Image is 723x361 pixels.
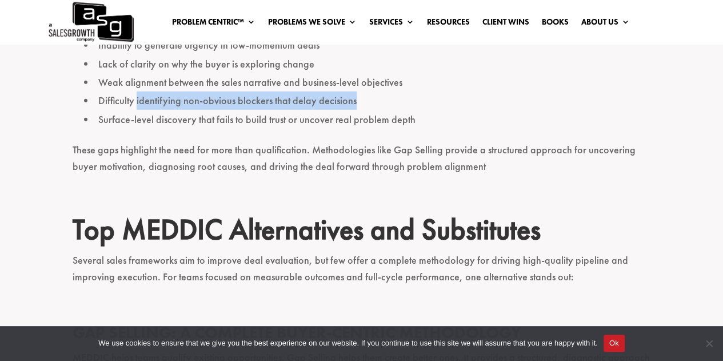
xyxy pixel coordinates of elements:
a: Services [369,18,414,30]
li: Weak alignment between the sales narrative and business-level objectives [84,73,651,92]
a: Problems We Solve [267,18,356,30]
li: Lack of clarity on why the buyer is exploring change [84,55,651,73]
a: About Us [581,18,629,30]
a: Client Wins [482,18,529,30]
li: Surface-level discovery that fails to build trust or uncover real problem depth [84,110,651,129]
h3: Gap Selling: A Complete Buyer-Centric Methodology [73,322,651,349]
a: Books [541,18,568,30]
li: Difficulty identifying non-obvious blockers that delay decisions [84,92,651,110]
p: Several sales frameworks aim to improve deal evaluation, but few offer a complete methodology for... [73,252,651,296]
a: Resources [426,18,469,30]
span: We use cookies to ensure that we give you the best experience on our website. If you continue to ... [98,338,597,349]
p: These gaps highlight the need for more than qualification. Methodologies like Gap Selling provide... [73,142,651,185]
h2: Top MEDDIC Alternatives and Substitutes [73,212,651,252]
li: Inability to generate urgency in low-momentum deals [84,36,651,54]
span: No [703,338,714,349]
button: Ok [604,335,625,352]
a: Problem Centric™ [171,18,255,30]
